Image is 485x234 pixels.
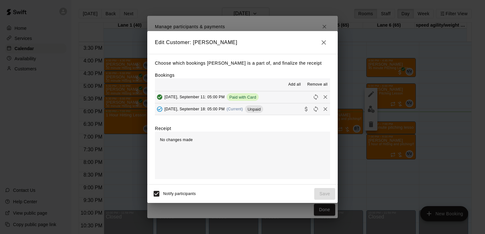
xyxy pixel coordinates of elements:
button: Added & Paid [155,92,164,102]
label: Receipt [155,125,171,132]
span: Unpaid [245,107,263,112]
label: Bookings [155,73,175,78]
span: Add all [288,81,301,88]
p: Choose which bookings [PERSON_NAME] is a part of, and finalize the receipt [155,59,330,67]
button: Added & Paid[DATE], September 11: 05:00 PMPaid with CardRescheduleRemove [155,91,330,103]
span: Remove [321,107,330,111]
span: Remove all [307,81,328,88]
button: Added - Collect Payment [155,104,164,114]
span: [DATE], September 18: 05:00 PM [164,107,225,111]
span: Paid with Card [227,95,259,100]
button: Add all [284,80,305,90]
span: (Current) [227,107,243,111]
span: Collect payment [302,107,311,111]
h2: Edit Customer: [PERSON_NAME] [147,31,338,54]
span: Reschedule [311,107,321,111]
span: Reschedule [311,94,321,99]
button: Remove all [305,80,330,90]
span: Remove [321,94,330,99]
span: No changes made [160,138,193,142]
span: [DATE], September 11: 05:00 PM [164,95,225,99]
button: Added - Collect Payment[DATE], September 18: 05:00 PM(Current)UnpaidCollect paymentRescheduleRemove [155,103,330,115]
span: Notify participants [163,192,196,196]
